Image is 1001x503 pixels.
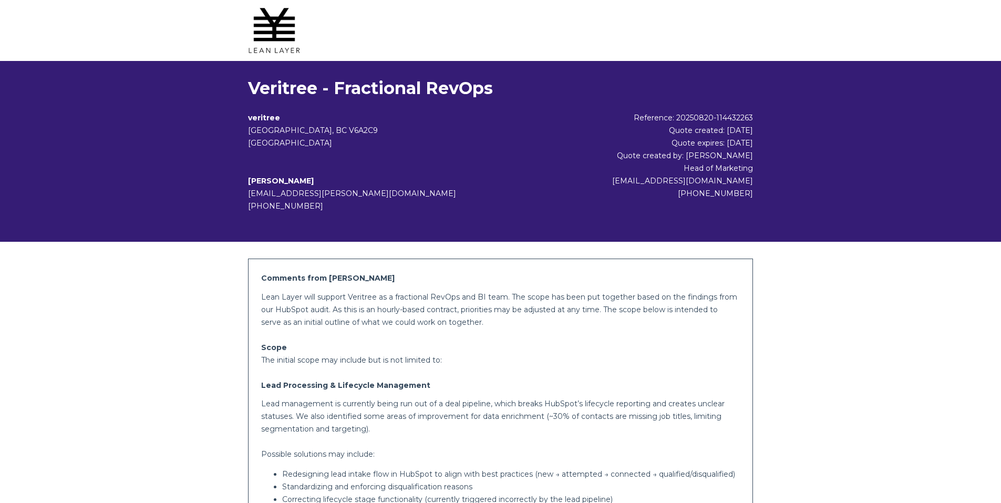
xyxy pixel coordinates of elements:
span: Quote created by: [PERSON_NAME] Head of Marketing [EMAIL_ADDRESS][DOMAIN_NAME] [PHONE_NUMBER] [612,151,753,198]
div: Quote expires: [DATE] [526,137,753,149]
span: [PHONE_NUMBER] [248,201,323,211]
h1: Veritree - Fractional RevOps [248,78,753,99]
p: Lean Layer will support Veritree as a fractional RevOps and BI team. The scope has been put toget... [261,291,740,329]
p: The initial scope may include but is not limited to: [261,354,740,366]
b: veritree [248,113,280,122]
strong: Scope [261,343,287,352]
p: Lead management is currently being run out of a deal pipeline, which breaks HubSpot’s lifecycle r... [261,397,740,435]
p: Standardizing and enforcing disqualification reasons [282,480,740,493]
address: [GEOGRAPHIC_DATA], BC V6A2C9 [GEOGRAPHIC_DATA] [248,124,525,149]
img: Lean Layer [248,4,301,57]
b: [PERSON_NAME] [248,176,314,186]
strong: Lead Processing & Lifecycle Management [261,381,430,390]
div: Quote created: [DATE] [526,124,753,137]
p: Possible solutions may include: [261,448,740,460]
div: Reference: 20250820-114432263 [526,111,753,124]
p: Redesigning lead intake flow in HubSpot to align with best practices (new → attempted → connected... [282,468,740,480]
h2: Comments from [PERSON_NAME] [261,272,740,284]
span: [EMAIL_ADDRESS][PERSON_NAME][DOMAIN_NAME] [248,189,456,198]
